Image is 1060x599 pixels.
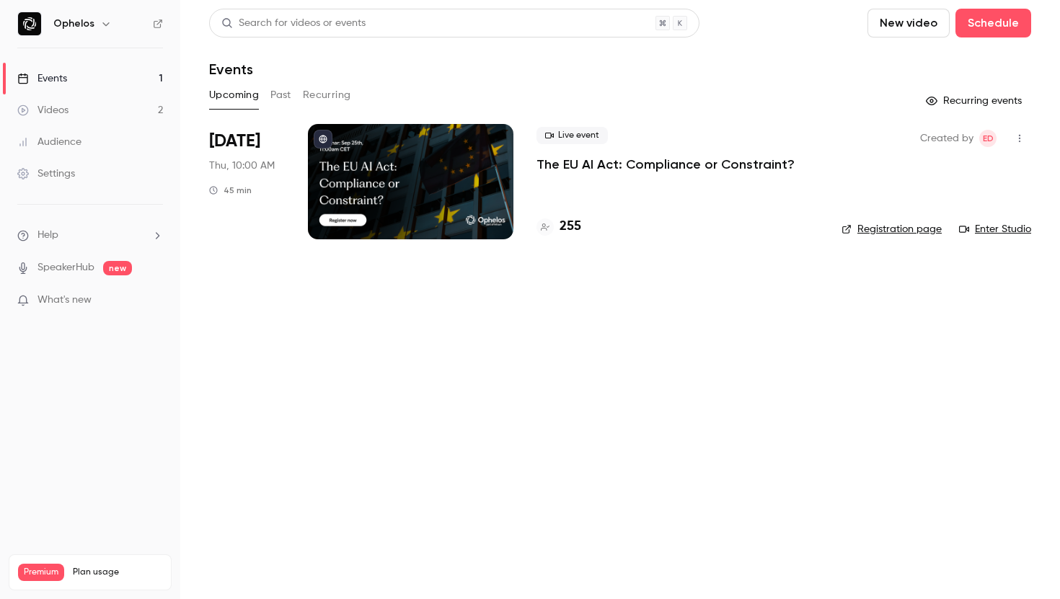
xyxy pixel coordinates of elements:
[103,261,132,275] span: new
[209,84,259,107] button: Upcoming
[560,217,581,236] h4: 255
[536,156,795,173] a: The EU AI Act: Compliance or Constraint?
[37,260,94,275] a: SpeakerHub
[221,16,366,31] div: Search for videos or events
[270,84,291,107] button: Past
[17,71,67,86] div: Events
[17,167,75,181] div: Settings
[536,127,608,144] span: Live event
[73,567,162,578] span: Plan usage
[209,159,275,173] span: Thu, 10:00 AM
[37,228,58,243] span: Help
[37,293,92,308] span: What's new
[209,185,252,196] div: 45 min
[955,9,1031,37] button: Schedule
[209,61,253,78] h1: Events
[842,222,942,236] a: Registration page
[17,135,81,149] div: Audience
[53,17,94,31] h6: Ophelos
[17,228,163,243] li: help-dropdown-opener
[920,130,973,147] span: Created by
[867,9,950,37] button: New video
[303,84,351,107] button: Recurring
[146,294,163,307] iframe: Noticeable Trigger
[983,130,994,147] span: ED
[18,12,41,35] img: Ophelos
[919,89,1031,112] button: Recurring events
[18,564,64,581] span: Premium
[536,217,581,236] a: 255
[209,130,260,153] span: [DATE]
[209,124,285,239] div: Sep 25 Thu, 10:00 AM (Europe/London)
[17,103,69,117] div: Videos
[959,222,1031,236] a: Enter Studio
[979,130,997,147] span: Eadaoin Downey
